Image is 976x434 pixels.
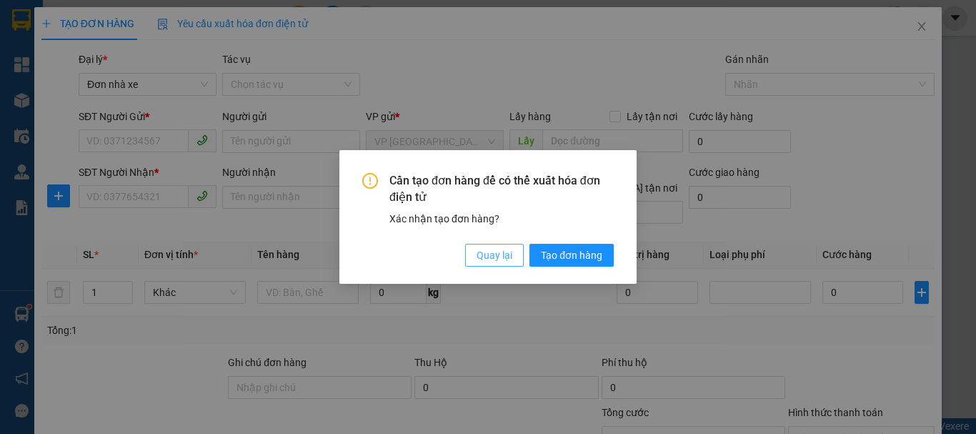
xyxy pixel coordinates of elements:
[541,247,602,263] span: Tạo đơn hàng
[362,173,378,189] span: exclamation-circle
[465,244,524,267] button: Quay lại
[477,247,512,263] span: Quay lại
[389,173,614,205] span: Cần tạo đơn hàng để có thể xuất hóa đơn điện tử
[529,244,614,267] button: Tạo đơn hàng
[389,211,614,227] div: Xác nhận tạo đơn hàng?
